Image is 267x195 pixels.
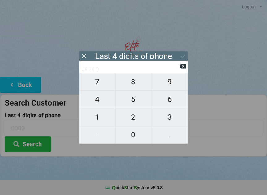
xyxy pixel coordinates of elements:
span: 4 [79,93,115,106]
span: 0 [116,128,151,141]
span: 2 [116,111,151,124]
button: 1 [79,108,116,126]
button: 7 [79,73,116,91]
button: 9 [151,73,188,91]
button: 8 [116,73,152,91]
span: 3 [151,111,188,124]
button: 5 [116,91,152,108]
button: 4 [79,91,116,108]
span: 5 [116,93,151,106]
span: 1 [79,111,115,124]
button: 0 [116,126,152,144]
button: 2 [116,108,152,126]
span: 8 [116,75,151,88]
span: 7 [79,75,115,88]
button: 6 [151,91,188,108]
div: Last 4 digits of phone [95,53,172,59]
span: 9 [151,75,188,88]
button: 3 [151,108,188,126]
span: 6 [151,93,188,106]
